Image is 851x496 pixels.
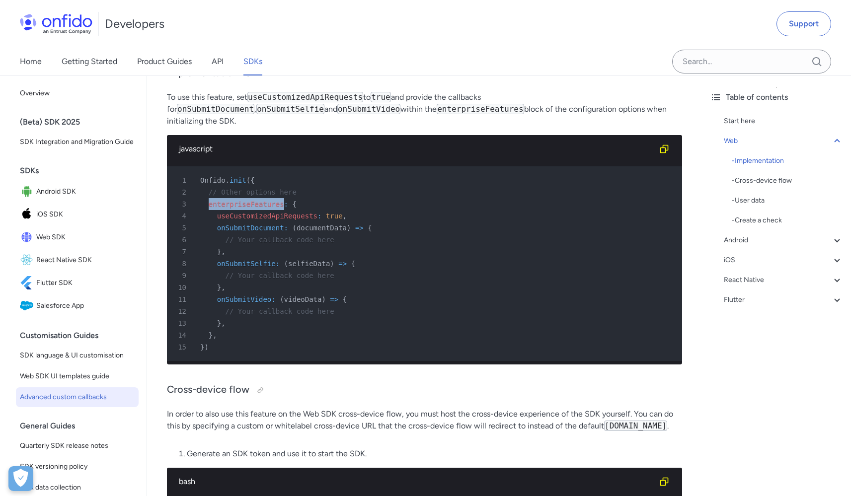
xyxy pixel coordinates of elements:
span: 13 [171,317,193,329]
span: Overview [20,87,135,99]
div: General Guides [20,416,143,436]
span: , [221,283,225,291]
div: javascript [179,143,654,155]
div: - Implementation [732,155,843,167]
span: 15 [171,341,193,353]
code: enterpriseFeatures [437,104,524,114]
span: { [292,200,296,208]
span: selfieData [288,260,330,268]
div: React Native [724,274,843,286]
button: Open Preferences [8,466,33,491]
span: Salesforce App [36,299,135,313]
span: 3 [171,198,193,210]
span: React Native SDK [36,253,135,267]
span: Web SDK [36,230,135,244]
span: 11 [171,293,193,305]
code: onSubmitDocument [177,104,254,114]
a: Advanced custom callbacks [16,387,139,407]
p: To use this feature, set to and provide the callbacks for , and within the block of the configura... [167,91,682,127]
img: IconiOS SDK [20,208,36,221]
code: true [371,92,391,102]
span: SDK Integration and Migration Guide [20,136,135,148]
a: Web [724,135,843,147]
span: 8 [171,258,193,270]
a: -Cross-device flow [732,175,843,187]
a: Quarterly SDK release notes [16,436,139,456]
span: SDK language & UI customisation [20,350,135,361]
a: IconWeb SDKWeb SDK [16,226,139,248]
span: Web SDK UI templates guide [20,370,135,382]
img: IconWeb SDK [20,230,36,244]
span: { [351,260,355,268]
div: Table of contents [710,91,843,103]
span: ) [330,260,334,268]
span: Onfido [200,176,226,184]
span: , [213,331,217,339]
span: 4 [171,210,193,222]
span: { [250,176,254,184]
span: { [343,295,347,303]
a: SDK versioning policy [16,457,139,477]
span: true [326,212,343,220]
span: ( [246,176,250,184]
span: 9 [171,270,193,282]
a: SDKs [243,48,262,75]
span: ( [284,260,288,268]
a: API [212,48,224,75]
a: Product Guides [137,48,192,75]
span: : [284,200,288,208]
code: [DOMAIN_NAME] [604,421,667,431]
div: bash [179,476,654,488]
span: videoData [284,295,322,303]
span: Flutter SDK [36,276,135,290]
a: IconFlutter SDKFlutter SDK [16,272,139,294]
span: // Your callback code here [226,236,334,244]
img: IconSalesforce App [20,299,36,313]
a: IconReact Native SDKReact Native SDK [16,249,139,271]
span: } [217,283,221,291]
span: Quarterly SDK release notes [20,440,135,452]
span: Android SDK [36,185,135,199]
a: IconiOS SDKiOS SDK [16,204,139,225]
div: SDKs [20,161,143,181]
a: Start here [724,115,843,127]
div: Customisation Guides [20,326,143,346]
span: 2 [171,186,193,198]
div: - Cross-device flow [732,175,843,187]
span: // Other options here [209,188,297,196]
code: onSubmitVideo [337,104,400,114]
span: 10 [171,282,193,293]
span: } [217,319,221,327]
span: => [338,260,347,268]
span: useCustomizedApiRequests [217,212,317,220]
img: IconFlutter SDK [20,276,36,290]
span: onSubmitVideo [217,295,272,303]
code: useCustomizedApiRequests [247,92,363,102]
button: Copy code snippet button [654,139,674,159]
span: ( [292,224,296,232]
a: Web SDK UI templates guide [16,366,139,386]
a: -Create a check [732,214,843,226]
span: 6 [171,234,193,246]
span: => [330,295,338,303]
span: // Your callback code here [226,272,334,280]
span: } [217,248,221,256]
span: : [271,295,275,303]
img: Onfido Logo [20,14,92,34]
a: Getting Started [62,48,117,75]
span: 1 [171,174,193,186]
span: => [355,224,364,232]
li: Generate an SDK token and use it to start the SDK. [187,448,682,460]
div: iOS [724,254,843,266]
span: : [284,224,288,232]
a: IconSalesforce AppSalesforce App [16,295,139,317]
span: enterpriseFeatures [209,200,284,208]
span: SDK versioning policy [20,461,135,473]
span: onSubmitDocument [217,224,284,232]
span: , [221,319,225,327]
h1: Developers [105,16,164,32]
div: (Beta) SDK 2025 [20,112,143,132]
span: , [221,248,225,256]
